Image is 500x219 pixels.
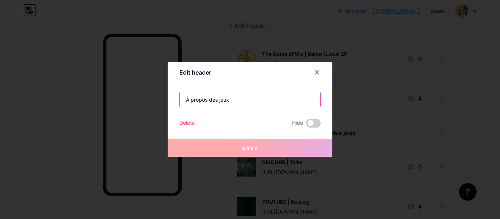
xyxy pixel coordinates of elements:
span: Save [242,145,258,151]
div: Delete [179,119,195,128]
span: Hide [292,119,303,128]
input: Title [180,92,320,107]
div: Edit header [179,68,211,77]
button: Save [168,139,332,157]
